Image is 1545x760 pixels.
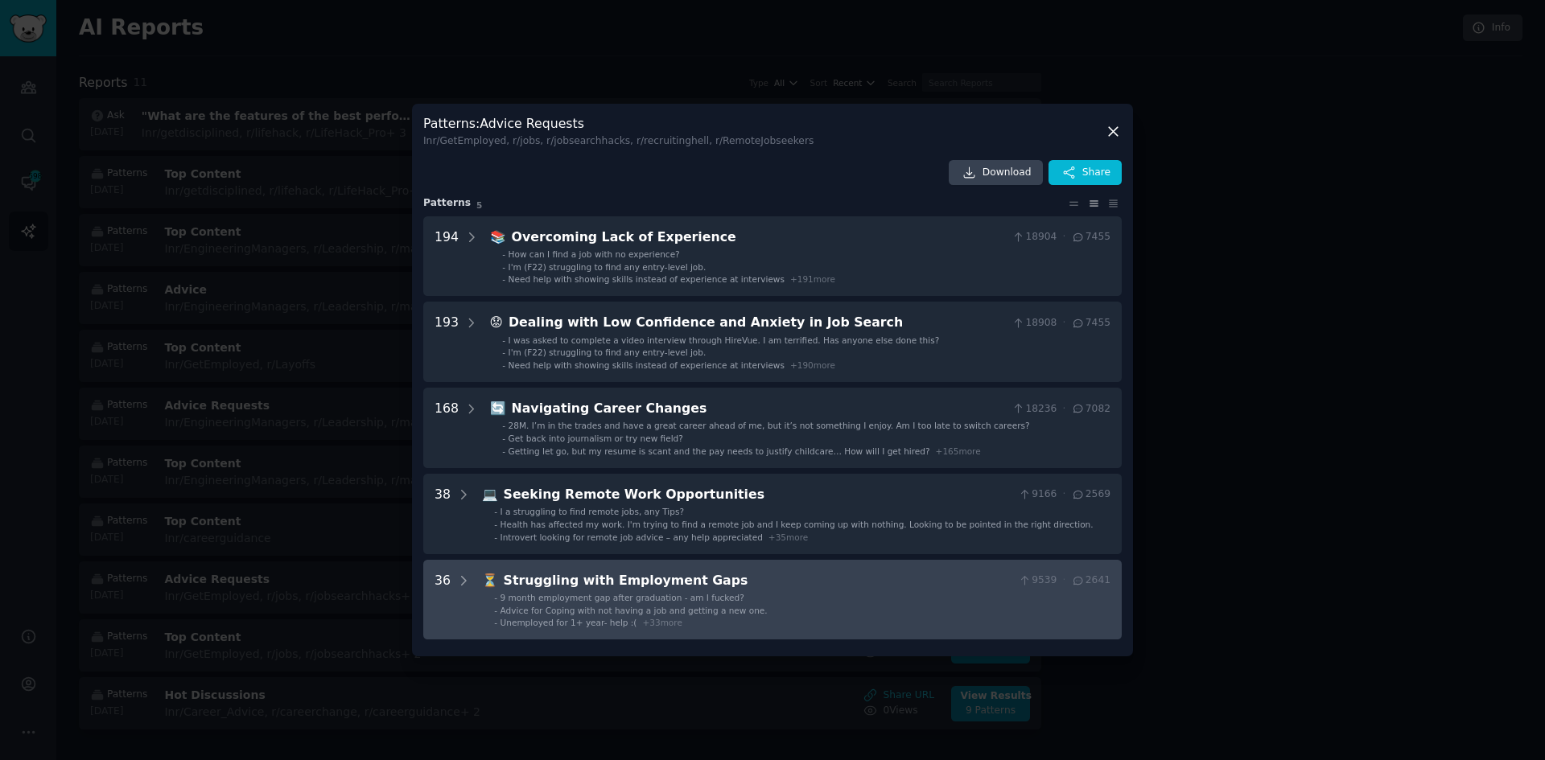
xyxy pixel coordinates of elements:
[1071,487,1110,502] span: 2569
[435,399,459,457] div: 168
[502,420,505,431] div: -
[435,228,459,286] div: 194
[509,421,1030,430] span: 28M. I’m in the trades and have a great career ahead of me, but it’s not something I enjoy. Am I ...
[501,606,768,615] span: Advice for Coping with not having a job and getting a new one.
[476,200,482,210] span: 5
[1018,487,1057,502] span: 9166
[512,228,1006,248] div: Overcoming Lack of Experience
[490,229,506,244] span: 📚
[504,571,1012,591] div: Struggling with Employment Gaps
[502,433,505,444] div: -
[983,166,1032,180] span: Download
[512,399,1006,419] div: Navigating Career Changes
[1082,166,1110,180] span: Share
[642,618,682,627] span: + 33 more
[936,446,981,456] span: + 165 more
[502,261,505,273] div: -
[509,360,785,370] span: Need help with showing skills instead of experience at interviews
[1011,316,1057,331] span: 18908
[501,507,684,516] span: I a struggling to find remote jobs, any Tips?
[1049,160,1122,186] button: Share
[502,347,505,358] div: -
[502,273,505,285] div: -
[509,335,940,345] span: I was asked to complete a video interview through HireVue. I am terrified. Has anyone else done t...
[1071,316,1110,331] span: 7455
[482,487,498,502] span: 💻
[501,618,637,627] span: Unemployed for 1+ year- help :(
[768,532,808,542] span: + 35 more
[1062,230,1065,244] span: ·
[509,313,1006,333] div: Dealing with Low Confidence and Anxiety in Job Search
[494,605,497,616] div: -
[423,196,471,211] span: Pattern s
[435,571,451,629] div: 36
[501,532,763,542] span: Introvert looking for remote job advice – any help appreciated
[482,573,498,588] span: ⏳
[494,617,497,628] div: -
[490,401,506,416] span: 🔄
[1071,402,1110,417] span: 7082
[949,160,1043,186] a: Download
[509,347,707,357] span: I'm (F22) struggling to find any entry-level job.
[509,249,680,259] span: How can I find a job with no experience?
[1062,573,1065,588] span: ·
[509,433,683,443] span: Get back into journalism or try new field?
[1071,573,1110,588] span: 2641
[423,115,814,149] h3: Patterns : Advice Requests
[1011,402,1057,417] span: 18236
[1062,316,1065,331] span: ·
[494,506,497,517] div: -
[423,134,814,149] div: In r/GetEmployed, r/jobs, r/jobsearchhacks, r/recruitinghell, r/RemoteJobseekers
[502,335,505,346] div: -
[504,485,1012,505] div: Seeking Remote Work Opportunities
[1018,573,1057,588] span: 9539
[790,274,835,284] span: + 191 more
[1011,230,1057,244] span: 18904
[1062,402,1065,417] span: ·
[502,446,505,457] div: -
[494,592,497,603] div: -
[435,485,451,543] div: 38
[509,274,785,284] span: Need help with showing skills instead of experience at interviews
[509,262,707,272] span: I'm (F22) struggling to find any entry-level job.
[494,532,497,543] div: -
[790,360,835,370] span: + 190 more
[501,593,744,602] span: 9 month employment gap after graduation - am I fucked?
[501,520,1094,529] span: Health has affected my work. I'm trying to find a remote job and I keep coming up with nothing. L...
[502,249,505,260] div: -
[1062,487,1065,502] span: ·
[1071,230,1110,244] span: 7455
[509,446,930,456] span: Getting let go, but my resume is scant and the pay needs to justify childcare… How will I get hired?
[490,314,503,330] span: 😟
[502,359,505,371] div: -
[494,519,497,530] div: -
[435,313,459,371] div: 193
